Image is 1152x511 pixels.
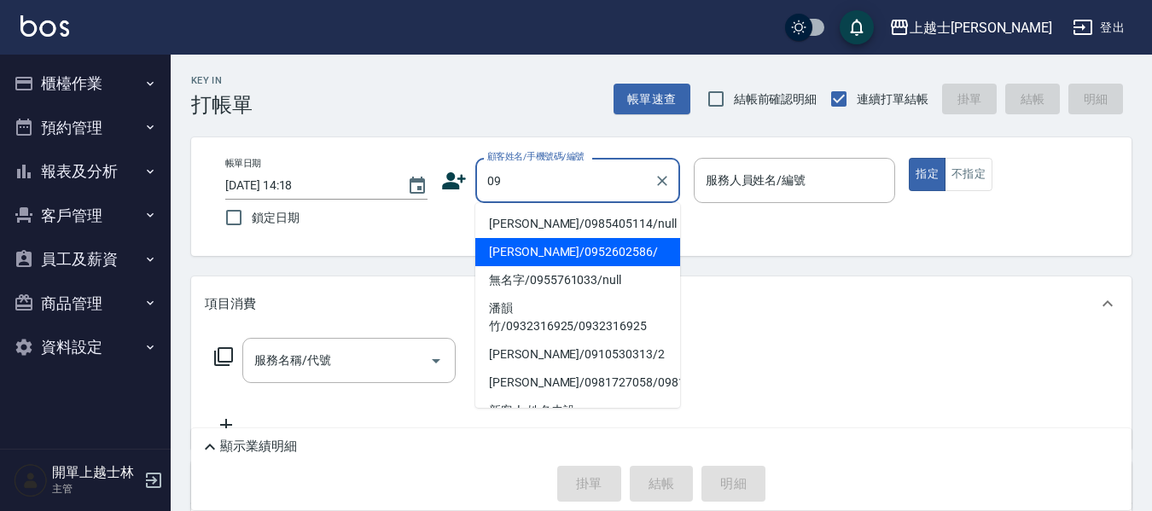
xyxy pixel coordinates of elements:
div: 項目消費 [191,276,1132,331]
h5: 開單上越士林 [52,464,139,481]
p: 項目消費 [205,295,256,313]
span: 連續打單結帳 [857,90,928,108]
button: Choose date, selected date is 2025-08-25 [397,165,438,206]
li: [PERSON_NAME]/0985405114/null [475,210,680,238]
h3: 打帳單 [191,93,253,117]
button: 預約管理 [7,106,164,150]
li: [PERSON_NAME]/0981727058/0981727058 [475,369,680,397]
button: 資料設定 [7,325,164,369]
p: 顯示業績明細 [220,438,297,456]
button: 上越士[PERSON_NAME] [882,10,1059,45]
p: 主管 [52,481,139,496]
li: 新客人 姓名未設定/0976410831/null [475,397,680,443]
button: save [840,10,874,44]
img: Logo [20,15,69,37]
button: 帳單速查 [614,84,690,115]
label: 顧客姓名/手機號碼/編號 [487,150,585,163]
img: Person [14,463,48,497]
div: 上越士[PERSON_NAME] [910,17,1052,38]
button: 報表及分析 [7,149,164,194]
button: 不指定 [945,158,992,191]
li: 潘韻竹/0932316925/0932316925 [475,294,680,340]
button: 員工及薪資 [7,237,164,282]
li: 無名字/0955761033/null [475,266,680,294]
button: 櫃檯作業 [7,61,164,106]
span: 結帳前確認明細 [734,90,817,108]
label: 帳單日期 [225,157,261,170]
h2: Key In [191,75,253,86]
input: YYYY/MM/DD hh:mm [225,171,390,200]
li: [PERSON_NAME]/0910530313/2 [475,340,680,369]
button: 登出 [1066,12,1132,44]
button: Clear [650,169,674,193]
span: 鎖定日期 [252,209,300,227]
li: [PERSON_NAME]/0952602586/ [475,238,680,266]
button: 指定 [909,158,945,191]
button: Open [422,347,450,375]
button: 商品管理 [7,282,164,326]
button: 客戶管理 [7,194,164,238]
